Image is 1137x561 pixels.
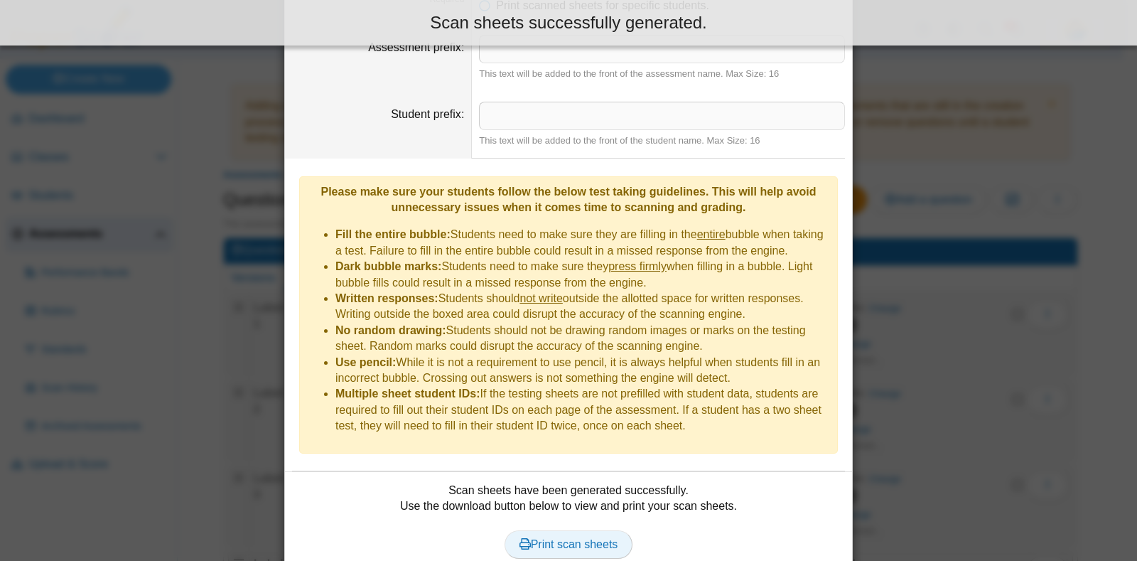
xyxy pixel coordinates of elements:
div: Scan sheets successfully generated. [11,11,1126,35]
div: This text will be added to the front of the assessment name. Max Size: 16 [479,68,845,80]
label: Assessment prefix [368,41,464,53]
b: Written responses: [335,292,438,304]
label: Student prefix [391,108,464,120]
b: Use pencil: [335,356,396,368]
li: Students need to make sure they are filling in the bubble when taking a test. Failure to fill in ... [335,227,830,259]
li: Students should outside the allotted space for written responses. Writing outside the boxed area ... [335,291,830,323]
u: press firmly [608,260,667,272]
u: entire [697,228,726,240]
li: Students need to make sure they when filling in a bubble. Light bubble fills could result in a mi... [335,259,830,291]
b: Dark bubble marks: [335,260,441,272]
b: Please make sure your students follow the below test taking guidelines. This will help avoid unne... [320,186,816,213]
a: Print scan sheets [505,530,633,559]
li: Students should not be drawing random images or marks on the testing sheet. Random marks could di... [335,323,830,355]
u: not write [519,292,562,304]
li: While it is not a requirement to use pencil, it is always helpful when students fill in an incorr... [335,355,830,387]
b: No random drawing: [335,324,446,336]
li: If the testing sheets are not prefilled with student data, students are required to fill out thei... [335,386,830,434]
span: Print scan sheets [519,538,618,550]
div: This text will be added to the front of the student name. Max Size: 16 [479,134,845,147]
b: Multiple sheet student IDs: [335,388,480,400]
b: Fill the entire bubble: [335,228,451,240]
